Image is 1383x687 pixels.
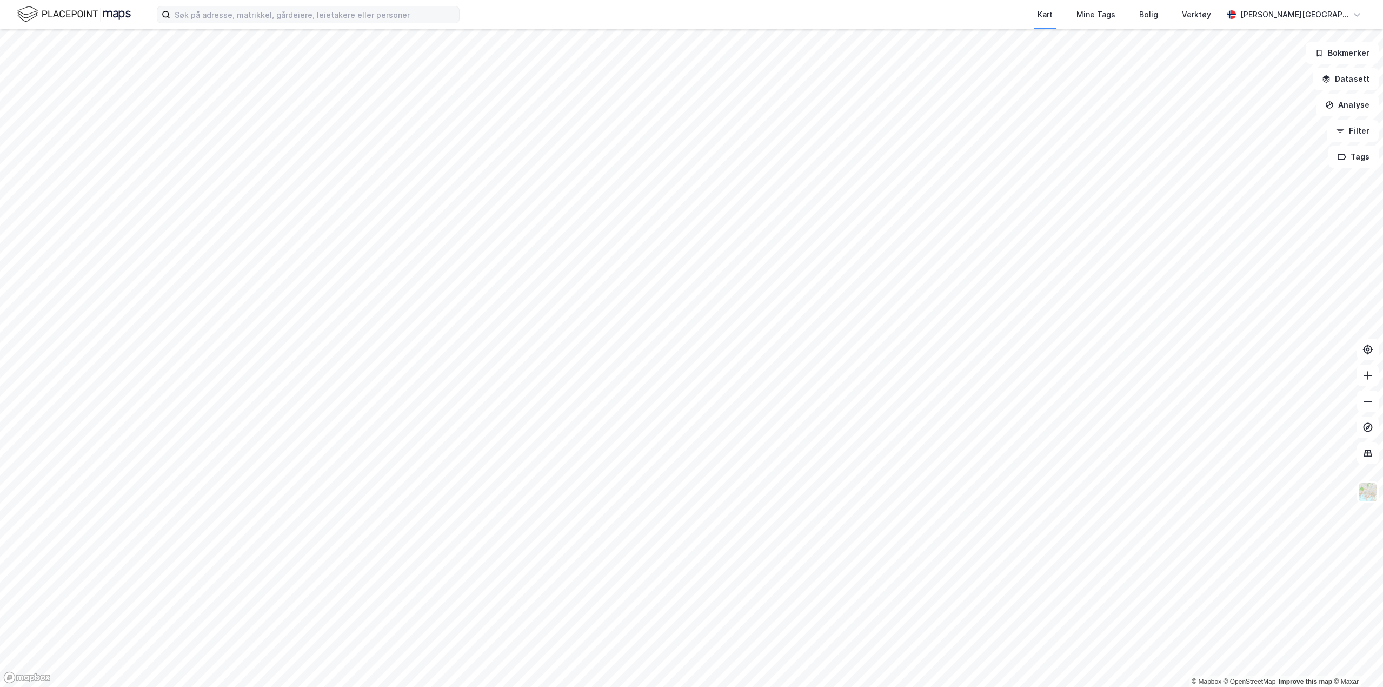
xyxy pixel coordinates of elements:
iframe: Chat Widget [1329,635,1383,687]
div: Bolig [1139,8,1158,21]
div: Mine Tags [1076,8,1115,21]
div: [PERSON_NAME][GEOGRAPHIC_DATA] [1240,8,1348,21]
div: Kart [1038,8,1053,21]
div: Verktøy [1182,8,1211,21]
img: logo.f888ab2527a4732fd821a326f86c7f29.svg [17,5,131,24]
input: Søk på adresse, matrikkel, gårdeiere, leietakere eller personer [170,6,459,23]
